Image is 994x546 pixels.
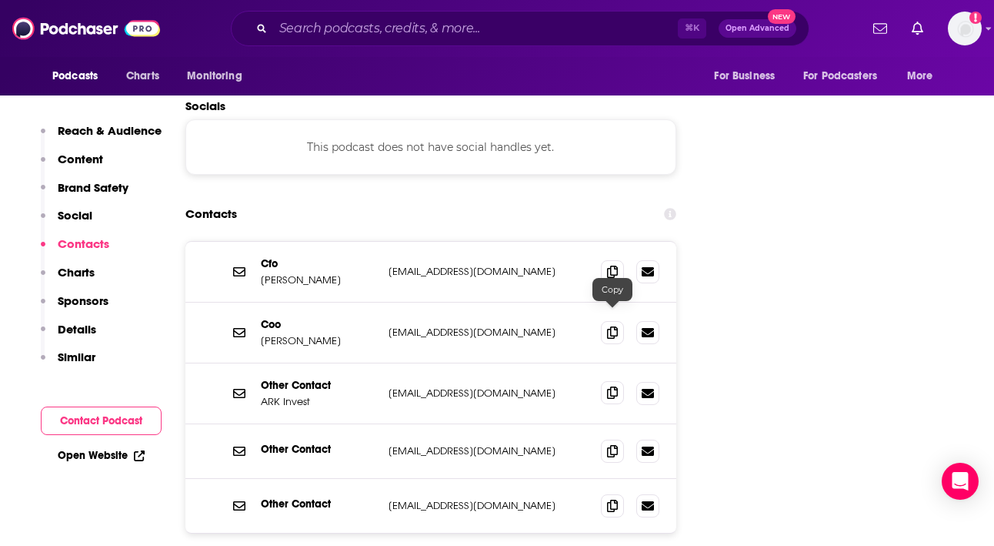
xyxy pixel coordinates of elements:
[58,123,162,138] p: Reach & Audience
[389,444,589,457] p: [EMAIL_ADDRESS][DOMAIN_NAME]
[185,199,237,229] h2: Contacts
[41,265,95,293] button: Charts
[389,326,589,339] p: [EMAIL_ADDRESS][DOMAIN_NAME]
[42,62,118,91] button: open menu
[261,379,376,392] p: Other Contact
[231,11,809,46] div: Search podcasts, credits, & more...
[41,180,128,209] button: Brand Safety
[725,25,789,32] span: Open Advanced
[768,9,796,24] span: New
[261,318,376,331] p: Coo
[389,265,589,278] p: [EMAIL_ADDRESS][DOMAIN_NAME]
[185,99,676,113] h2: Socials
[969,12,982,24] svg: Add a profile image
[907,65,933,87] span: More
[948,12,982,45] button: Show profile menu
[41,293,108,322] button: Sponsors
[719,19,796,38] button: Open AdvancedNew
[261,273,376,286] p: [PERSON_NAME]
[126,65,159,87] span: Charts
[58,180,128,195] p: Brand Safety
[52,65,98,87] span: Podcasts
[58,152,103,166] p: Content
[41,152,103,180] button: Content
[58,293,108,308] p: Sponsors
[58,322,96,337] p: Details
[41,236,109,265] button: Contacts
[896,62,952,91] button: open menu
[261,497,376,511] p: Other Contact
[58,350,95,364] p: Similar
[58,208,92,223] p: Social
[116,62,168,91] a: Charts
[389,499,589,512] p: [EMAIL_ADDRESS][DOMAIN_NAME]
[261,334,376,347] p: [PERSON_NAME]
[948,12,982,45] span: Logged in as Marketing09
[261,257,376,270] p: Cfo
[389,387,589,400] p: [EMAIL_ADDRESS][DOMAIN_NAME]
[58,236,109,251] p: Contacts
[273,16,678,41] input: Search podcasts, credits, & more...
[803,65,877,87] span: For Podcasters
[187,65,242,87] span: Monitoring
[714,65,775,87] span: For Business
[867,15,893,42] a: Show notifications dropdown
[41,322,96,350] button: Details
[41,407,162,435] button: Contact Podcast
[678,18,706,39] span: ⌘ K
[793,62,899,91] button: open menu
[261,395,376,408] p: ARK Invest
[592,278,632,301] div: Copy
[41,123,162,152] button: Reach & Audience
[58,449,145,462] a: Open Website
[942,463,979,500] div: Open Intercom Messenger
[176,62,262,91] button: open menu
[41,350,95,378] button: Similar
[12,14,160,43] img: Podchaser - Follow, Share and Rate Podcasts
[41,208,92,236] button: Social
[58,265,95,280] p: Charts
[703,62,794,91] button: open menu
[261,443,376,456] p: Other Contact
[185,119,676,175] div: This podcast does not have social handles yet.
[906,15,929,42] a: Show notifications dropdown
[948,12,982,45] img: User Profile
